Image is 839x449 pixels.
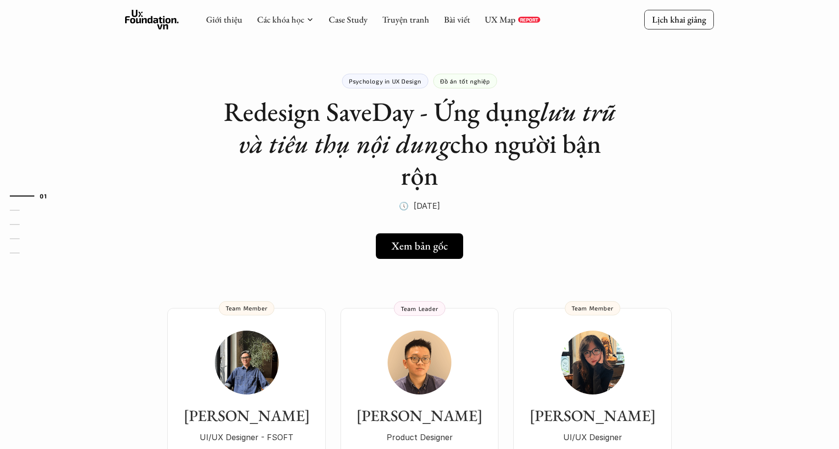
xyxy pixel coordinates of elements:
[392,240,448,253] h5: Xem bản gốc
[350,430,489,445] p: Product Designer
[376,233,463,259] a: Xem bản gốc
[177,406,316,425] h3: [PERSON_NAME]
[382,14,429,25] a: Truyện tranh
[223,96,616,191] h1: Redesign SaveDay - Ứng dụng cho người bận rộn
[401,305,439,312] p: Team Leader
[10,190,56,202] a: 01
[444,14,470,25] a: Bài viết
[652,14,706,25] p: Lịch khai giảng
[226,305,268,311] p: Team Member
[177,430,316,445] p: UI/UX Designer - FSOFT
[440,78,490,84] p: Đồ án tốt nghiệp
[206,14,242,25] a: Giới thiệu
[485,14,516,25] a: UX Map
[238,94,622,161] em: lưu trữ và tiêu thụ nội dung
[572,305,614,311] p: Team Member
[40,193,47,199] strong: 01
[518,17,540,23] a: REPORT
[349,78,421,84] p: Psychology in UX Design
[523,430,662,445] p: UI/UX Designer
[523,406,662,425] h3: [PERSON_NAME]
[329,14,367,25] a: Case Study
[520,17,538,23] p: REPORT
[257,14,304,25] a: Các khóa học
[644,10,714,29] a: Lịch khai giảng
[350,406,489,425] h3: [PERSON_NAME]
[399,198,440,213] p: 🕔 [DATE]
